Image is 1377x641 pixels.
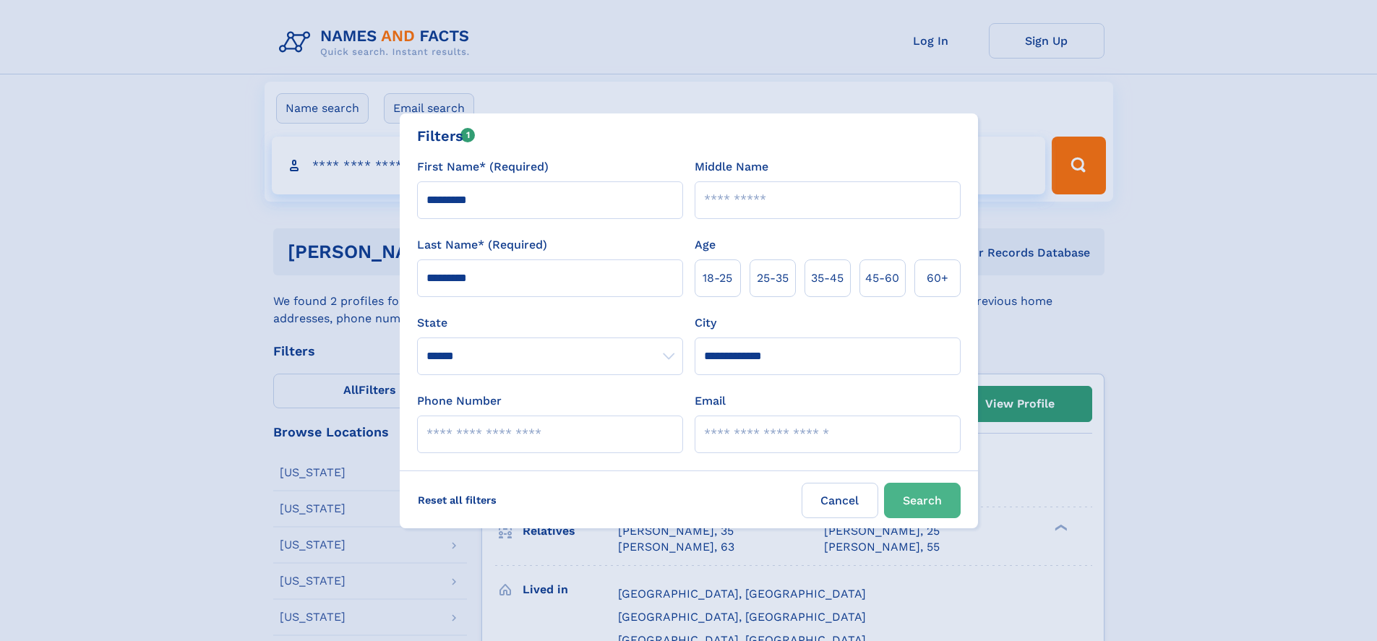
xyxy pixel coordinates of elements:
div: Filters [417,125,476,147]
span: 45‑60 [865,270,899,287]
label: Age [695,236,716,254]
span: 35‑45 [811,270,844,287]
span: 18‑25 [703,270,732,287]
label: Email [695,392,726,410]
label: Reset all filters [408,483,506,517]
button: Search [884,483,961,518]
span: 25‑35 [757,270,789,287]
label: Phone Number [417,392,502,410]
label: Cancel [802,483,878,518]
label: Last Name* (Required) [417,236,547,254]
label: State [417,314,683,332]
label: First Name* (Required) [417,158,549,176]
label: Middle Name [695,158,768,176]
label: City [695,314,716,332]
span: 60+ [927,270,948,287]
